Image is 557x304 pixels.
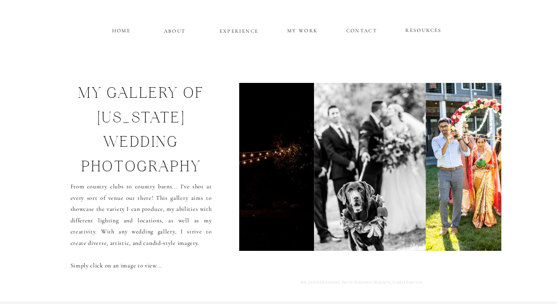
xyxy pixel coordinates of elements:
[404,26,443,33] a: RESOURCES
[59,83,224,179] h1: my gallery of [US_STATE] wedding photography
[346,26,377,33] a: CONTACT
[111,26,132,33] a: HOME
[426,83,538,251] img: Stunning Indian Bride walks down the aisle, Annapolis Wedding Photographer
[301,279,440,289] a: [US_STATE] WEDDING PHOTOGRAPHY, [PERSON_NAME] PHOTOS
[71,181,212,259] p: From country clubs to country barns... I've shot at every sort of venue out there! This gallery a...
[219,26,260,34] a: EXPERIENCE
[286,26,319,34] a: MY WORK
[164,26,186,34] a: ABOUT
